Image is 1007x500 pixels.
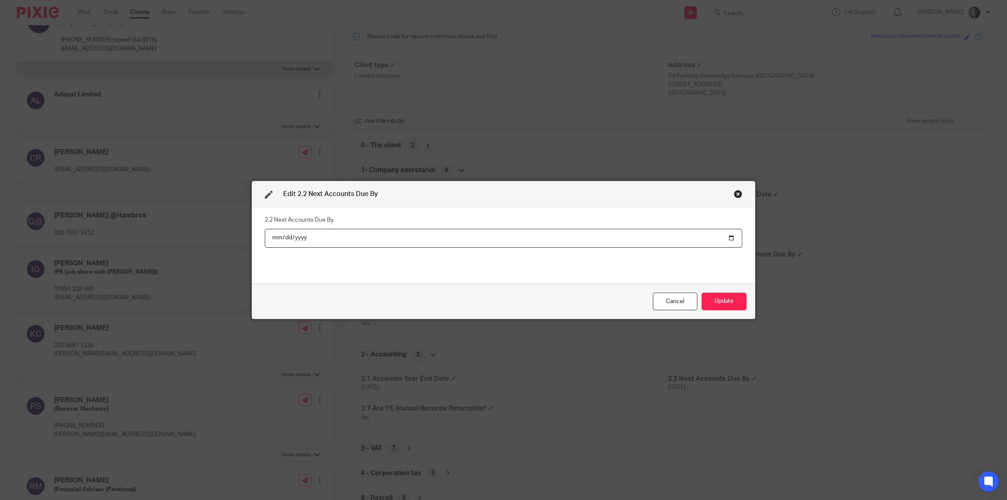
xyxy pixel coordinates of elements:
[653,293,697,311] div: Close this dialog window
[265,229,742,248] input: YYYY-MM-DD
[702,293,746,311] button: Update
[734,190,742,198] div: Close this dialog window
[283,191,378,197] span: Edit 2.2 Next Accounts Due By
[265,216,334,224] label: 2.2 Next Accounts Due By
